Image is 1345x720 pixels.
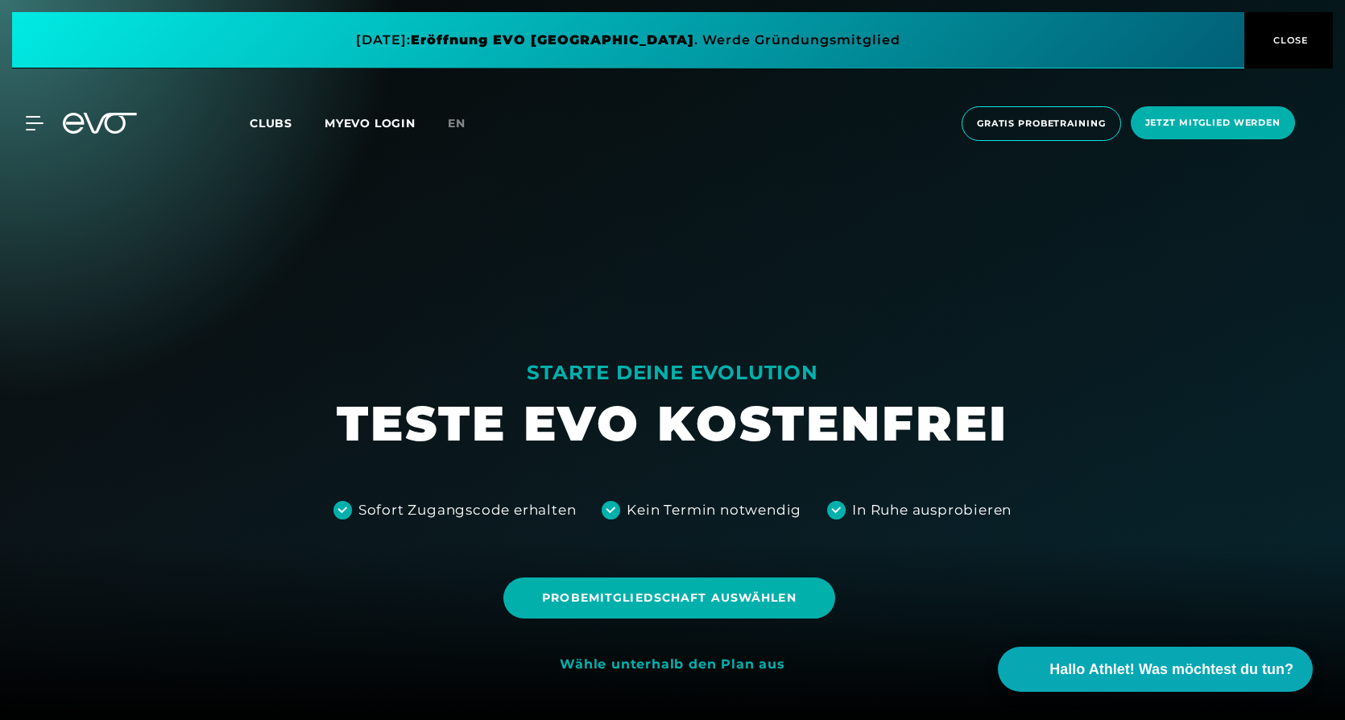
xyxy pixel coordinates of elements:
[977,117,1106,130] span: Gratis Probetraining
[250,115,325,130] a: Clubs
[560,656,784,673] div: Wähle unterhalb den Plan aus
[448,116,466,130] span: en
[542,590,796,606] span: Probemitgliedschaft auswählen
[957,106,1126,141] a: Gratis Probetraining
[503,565,841,631] a: Probemitgliedschaft auswählen
[250,116,292,130] span: Clubs
[358,500,577,521] div: Sofort Zugangscode erhalten
[1145,116,1281,130] span: Jetzt Mitglied werden
[1269,33,1309,48] span: CLOSE
[1049,659,1293,681] span: Hallo Athlet! Was möchtest du tun?
[325,116,416,130] a: MYEVO LOGIN
[998,647,1313,692] button: Hallo Athlet! Was möchtest du tun?
[337,360,1008,386] div: STARTE DEINE EVOLUTION
[1244,12,1333,68] button: CLOSE
[448,114,485,133] a: en
[337,392,1008,455] h1: TESTE EVO KOSTENFREI
[1126,106,1300,141] a: Jetzt Mitglied werden
[852,500,1012,521] div: In Ruhe ausprobieren
[627,500,801,521] div: Kein Termin notwendig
